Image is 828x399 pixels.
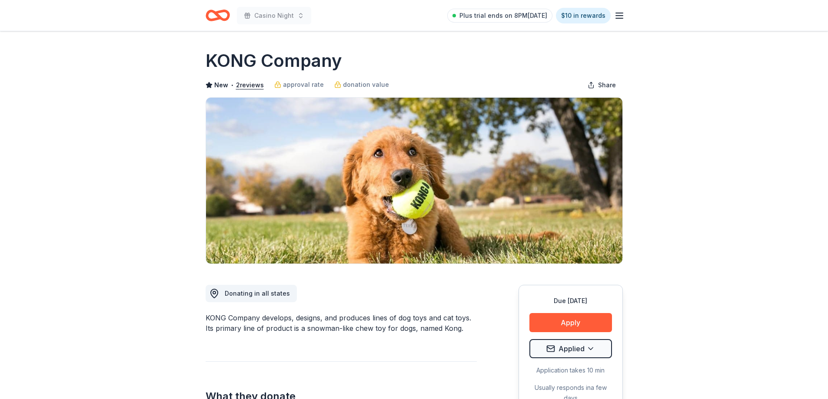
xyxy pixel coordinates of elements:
span: Share [598,80,616,90]
button: 2reviews [236,80,264,90]
a: donation value [334,79,389,90]
button: Share [581,76,623,94]
a: Plus trial ends on 8PM[DATE] [447,9,552,23]
span: • [230,82,233,89]
span: Applied [559,343,585,354]
a: Home [206,5,230,26]
a: $10 in rewards [556,8,611,23]
div: Application takes 10 min [529,365,612,376]
span: Casino Night [254,10,294,21]
div: Due [DATE] [529,296,612,306]
span: Donating in all states [225,290,290,297]
span: donation value [343,79,389,90]
button: Apply [529,313,612,332]
span: Plus trial ends on 8PM[DATE] [459,10,547,21]
a: approval rate [274,79,324,90]
div: KONG Company develops, designs, and produces lines of dog toys and cat toys. Its primary line of ... [206,313,477,333]
span: approval rate [283,79,324,90]
button: Casino Night [237,7,311,24]
img: Image for KONG Company [206,98,622,264]
button: Applied [529,339,612,358]
span: New [214,80,228,90]
h1: KONG Company [206,49,342,73]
